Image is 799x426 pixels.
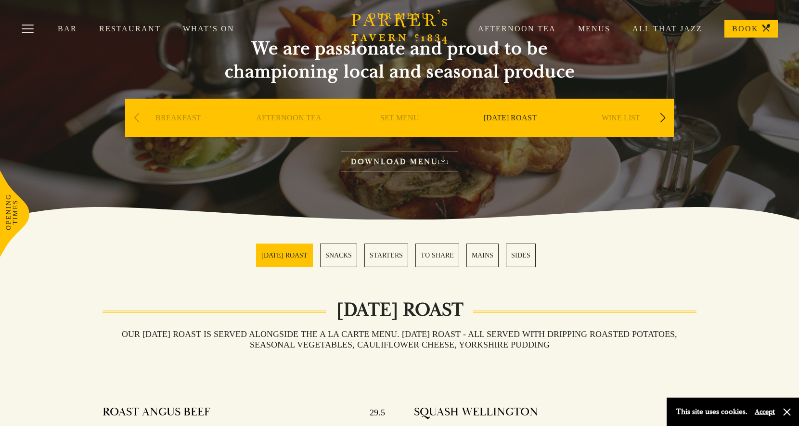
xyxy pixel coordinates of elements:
p: This site uses cookies. [676,405,747,419]
a: AFTERNOON TEA [256,113,322,152]
div: 4 / 9 [457,99,563,166]
div: Previous slide [130,107,143,129]
div: Next slide [656,107,669,129]
h4: SQUASH WELLINGTON [414,405,538,420]
h3: Our [DATE] roast is served alongside the A La Carte menu. [DATE] ROAST - All served with dripping... [103,329,696,350]
a: 2 / 6 [320,244,357,267]
button: Close and accept [782,407,792,417]
a: SET MENU [380,113,419,152]
a: [DATE] ROAST [484,113,537,152]
button: Accept [755,407,775,416]
a: 3 / 6 [364,244,408,267]
h2: [DATE] ROAST [326,298,473,322]
div: 2 / 9 [236,99,342,166]
div: 5 / 9 [568,99,674,166]
h4: ROAST ANGUS BEEF [103,405,210,420]
a: 4 / 6 [415,244,459,267]
h2: We are passionate and proud to be championing local and seasonal produce [207,37,592,83]
p: 29.5 [360,405,385,420]
a: 6 / 6 [506,244,536,267]
div: 1 / 9 [125,99,231,166]
a: DOWNLOAD MENU [341,152,458,171]
a: 5 / 6 [466,244,499,267]
a: WINE LIST [602,113,640,152]
a: BREAKFAST [155,113,201,152]
div: 3 / 9 [347,99,452,166]
a: 1 / 6 [256,244,313,267]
